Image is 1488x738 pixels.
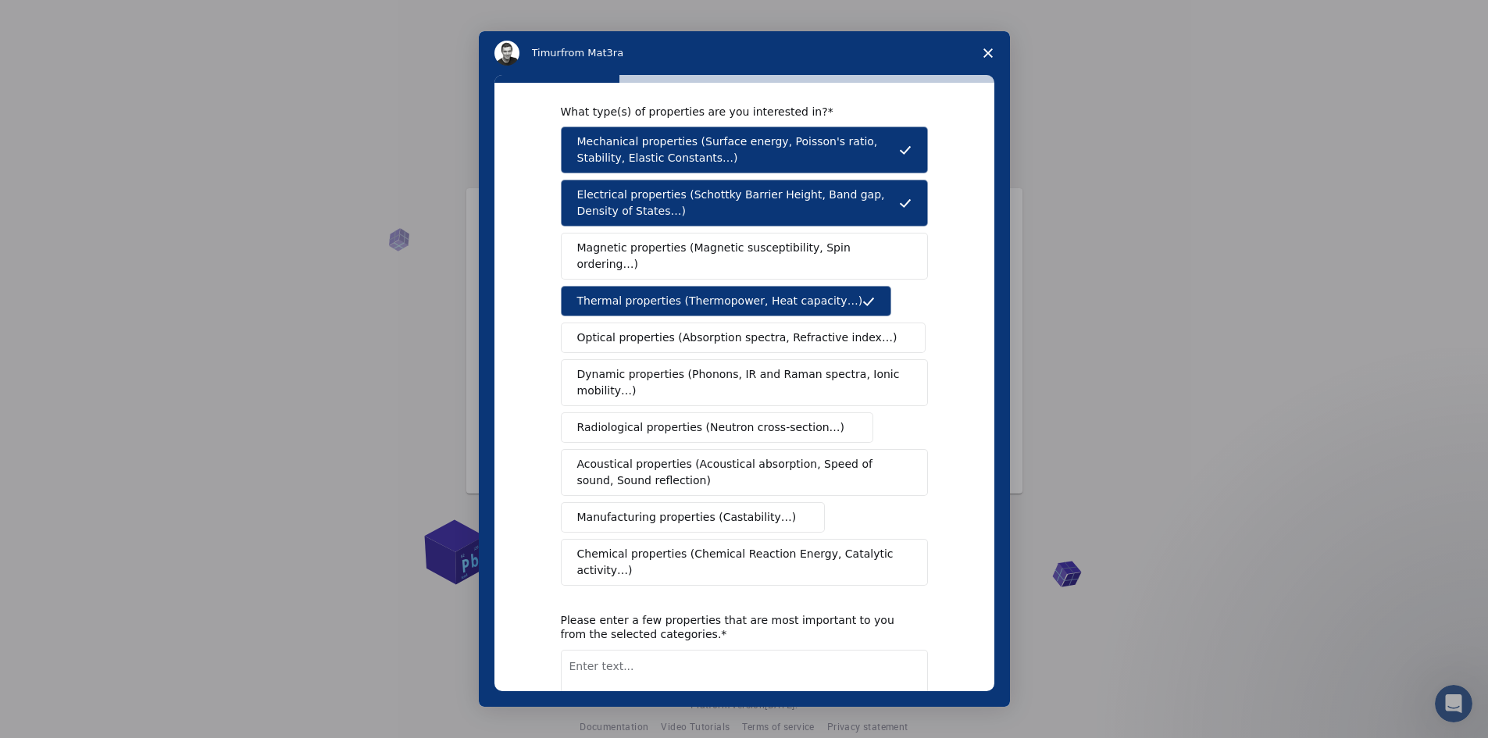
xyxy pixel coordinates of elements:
span: Radiological properties (Neutron cross-section…) [577,419,845,436]
button: Mechanical properties (Surface energy, Poisson's ratio, Stability, Elastic Constants…) [561,127,928,173]
button: Radiological properties (Neutron cross-section…) [561,412,874,443]
span: Thermal properties (Thermopower, Heat capacity…) [577,293,863,309]
button: Manufacturing properties (Castability…) [561,502,826,533]
img: Profile image for Timur [494,41,519,66]
button: Acoustical properties (Acoustical absorption, Speed of sound, Sound reflection) [561,449,928,496]
span: Acoustical properties (Acoustical absorption, Speed of sound, Sound reflection) [577,456,902,489]
span: Electrical properties (Schottky Barrier Height, Band gap, Density of States…) [577,187,899,219]
span: Dynamic properties (Phonons, IR and Raman spectra, Ionic mobility…) [577,366,901,399]
span: Magnetic properties (Magnetic susceptibility, Spin ordering…) [577,240,900,273]
span: from Mat3ra [561,47,623,59]
span: Chemical properties (Chemical Reaction Energy, Catalytic activity…) [577,546,901,579]
div: Please enter a few properties that are most important to you from the selected categories. [561,613,905,641]
button: Chemical properties (Chemical Reaction Energy, Catalytic activity…) [561,539,928,586]
button: Optical properties (Absorption spectra, Refractive index…) [561,323,926,353]
span: Manufacturing properties (Castability…) [577,509,797,526]
button: Electrical properties (Schottky Barrier Height, Band gap, Density of States…) [561,180,928,226]
span: Support [31,11,87,25]
textarea: Enter text... [561,650,928,714]
span: Optical properties (Absorption spectra, Refractive index…) [577,330,897,346]
span: Timur [532,47,561,59]
button: Dynamic properties (Phonons, IR and Raman spectra, Ionic mobility…) [561,359,928,406]
div: What type(s) of properties are you interested in? [561,105,905,119]
button: Thermal properties (Thermopower, Heat capacity…) [561,286,892,316]
span: Close survey [966,31,1010,75]
button: Magnetic properties (Magnetic susceptibility, Spin ordering…) [561,233,928,280]
span: Mechanical properties (Surface energy, Poisson's ratio, Stability, Elastic Constants…) [577,134,899,166]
